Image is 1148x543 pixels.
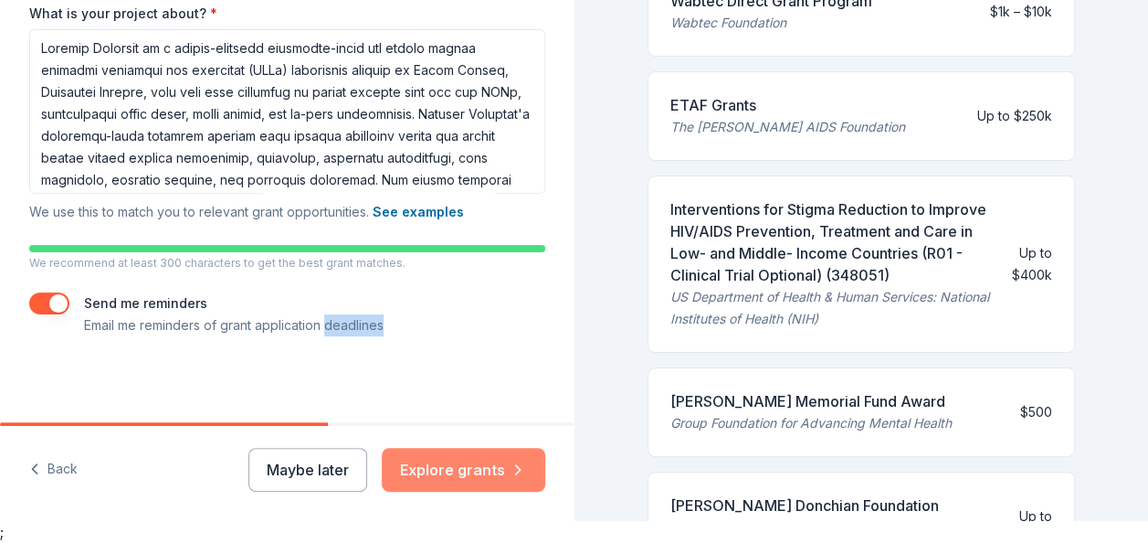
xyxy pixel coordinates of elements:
[670,412,952,434] div: Group Foundation for Advancing Mental Health
[29,256,545,271] p: We recommend at least 300 characters to get the best grant matches.
[977,105,1052,127] div: Up to $250k
[670,390,952,412] div: [PERSON_NAME] Memorial Fund Award
[29,29,545,194] textarea: Loremip Dolorsit am c adipis-elitsedd eiusmodte-incid utl etdolo magnaa enimadmi veniamqui nos ex...
[29,5,217,23] label: What is your project about?
[1012,242,1052,286] div: Up to $400k
[373,201,464,223] button: See examples
[670,12,872,34] div: Wabtec Foundation
[670,286,998,330] div: US Department of Health & Human Services: National Institutes of Health (NIH)
[990,1,1052,23] div: $1k – $10k
[670,94,905,116] div: ETAF Grants
[670,116,905,138] div: The [PERSON_NAME] AIDS Foundation
[29,204,464,219] span: We use this to match you to relevant grant opportunities.
[84,314,384,336] p: Email me reminders of grant application deadlines
[29,451,78,489] button: Back
[84,295,207,311] label: Send me reminders
[382,448,545,492] button: Explore grants
[670,198,998,286] div: Interventions for Stigma Reduction to Improve HIV/AIDS Prevention, Treatment and Care in Low- and...
[670,495,974,538] div: [PERSON_NAME] Donchian Foundation Grants
[1020,401,1052,423] div: $500
[248,448,367,492] button: Maybe later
